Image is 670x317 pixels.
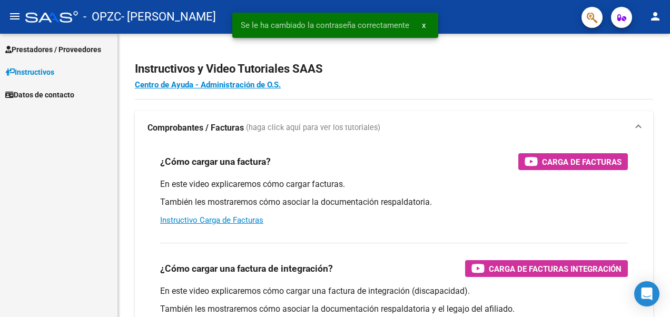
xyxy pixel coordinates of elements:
span: (haga click aquí para ver los tutoriales) [246,122,380,134]
span: - OPZC [83,5,121,28]
h3: ¿Cómo cargar una factura de integración? [160,261,333,276]
p: También les mostraremos cómo asociar la documentación respaldatoria y el legajo del afiliado. [160,303,628,315]
p: En este video explicaremos cómo cargar una factura de integración (discapacidad). [160,285,628,297]
span: Prestadores / Proveedores [5,44,101,55]
a: Instructivo Carga de Facturas [160,215,263,225]
button: Carga de Facturas Integración [465,260,628,277]
mat-expansion-panel-header: Comprobantes / Facturas (haga click aquí para ver los tutoriales) [135,111,653,145]
span: Datos de contacto [5,89,74,101]
span: Carga de Facturas [542,155,622,169]
a: Centro de Ayuda - Administración de O.S. [135,80,281,90]
div: Open Intercom Messenger [634,281,659,306]
span: Se le ha cambiado la contraseña correctamente [241,20,409,31]
span: Instructivos [5,66,54,78]
h2: Instructivos y Video Tutoriales SAAS [135,59,653,79]
p: En este video explicaremos cómo cargar facturas. [160,179,628,190]
button: Carga de Facturas [518,153,628,170]
span: Carga de Facturas Integración [489,262,622,275]
strong: Comprobantes / Facturas [147,122,244,134]
button: x [413,16,434,35]
span: x [422,21,426,30]
p: También les mostraremos cómo asociar la documentación respaldatoria. [160,196,628,208]
h3: ¿Cómo cargar una factura? [160,154,271,169]
mat-icon: menu [8,10,21,23]
span: - [PERSON_NAME] [121,5,216,28]
mat-icon: person [649,10,662,23]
